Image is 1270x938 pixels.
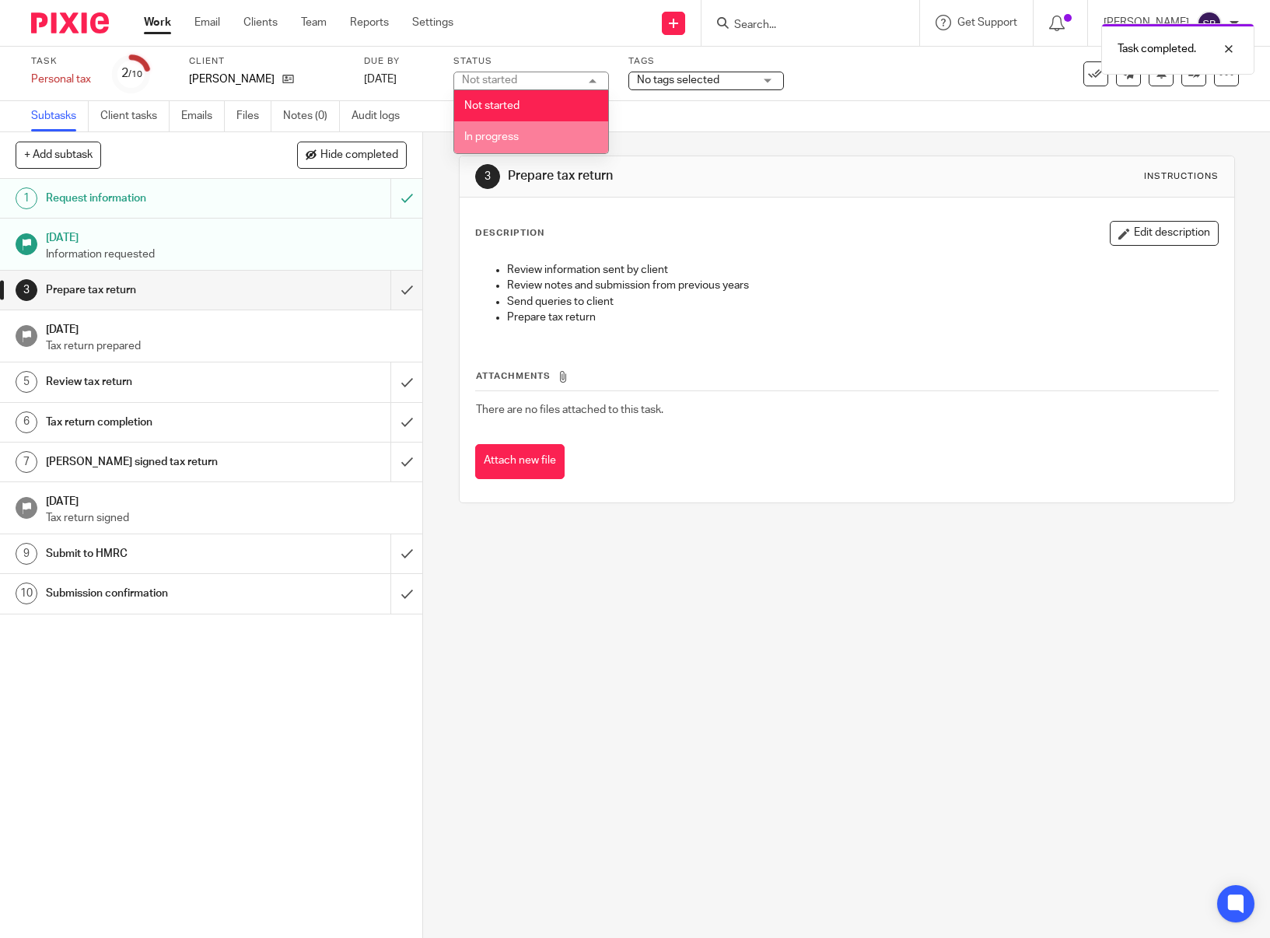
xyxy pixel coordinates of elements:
h1: Submission confirmation [46,582,265,605]
a: Notes (0) [283,101,340,131]
p: Review notes and submission from previous years [507,278,1218,293]
div: 5 [16,371,37,393]
p: Task completed. [1118,41,1196,57]
a: Work [144,15,171,30]
div: 9 [16,543,37,565]
button: + Add subtask [16,142,101,168]
h1: Prepare tax return [508,168,880,184]
label: Due by [364,55,434,68]
a: Audit logs [352,101,411,131]
div: 10 [16,583,37,604]
div: Not started [462,75,517,86]
button: Edit description [1110,221,1219,246]
h1: Review tax return [46,370,265,394]
p: Tax return signed [46,510,408,526]
a: Files [236,101,271,131]
div: 1 [16,187,37,209]
small: /10 [128,70,142,79]
h1: [DATE] [46,226,408,246]
span: There are no files attached to this task. [476,404,663,415]
div: 2 [121,65,142,82]
div: 3 [475,164,500,189]
h1: Submit to HMRC [46,542,265,565]
a: Subtasks [31,101,89,131]
span: Not started [464,100,520,111]
p: [PERSON_NAME] [189,72,275,87]
a: Emails [181,101,225,131]
div: Personal tax [31,72,93,87]
p: Send queries to client [507,294,1218,310]
p: Prepare tax return [507,310,1218,325]
button: Hide completed [297,142,407,168]
img: svg%3E [1197,11,1222,36]
h1: Tax return completion [46,411,265,434]
label: Tags [628,55,784,68]
h1: [DATE] [46,318,408,338]
div: Instructions [1144,170,1219,183]
a: Team [301,15,327,30]
span: Hide completed [320,149,398,162]
h1: Request information [46,187,265,210]
img: Pixie [31,12,109,33]
a: Email [194,15,220,30]
a: Clients [243,15,278,30]
p: Review information sent by client [507,262,1218,278]
h1: Prepare tax return [46,278,265,302]
label: Task [31,55,93,68]
div: 7 [16,451,37,473]
p: Tax return prepared [46,338,408,354]
div: 6 [16,411,37,433]
h1: [DATE] [46,490,408,509]
label: Client [189,55,345,68]
p: Description [475,227,544,240]
span: Attachments [476,372,551,380]
span: In progress [464,131,519,142]
a: Reports [350,15,389,30]
span: No tags selected [637,75,719,86]
a: Client tasks [100,101,170,131]
a: Settings [412,15,453,30]
button: Attach new file [475,444,565,479]
p: Information requested [46,247,408,262]
span: [DATE] [364,74,397,85]
label: Status [453,55,609,68]
h1: [PERSON_NAME] signed tax return [46,450,265,474]
div: 3 [16,279,37,301]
